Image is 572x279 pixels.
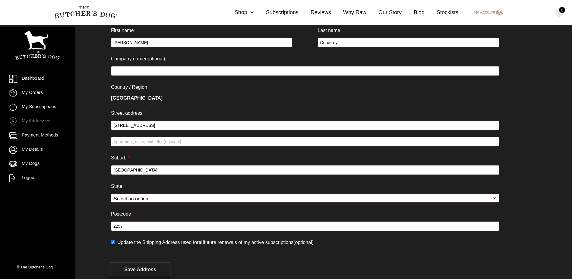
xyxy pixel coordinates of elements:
input: House number and street name [111,120,499,130]
a: Reviews [299,8,331,17]
label: Last name [318,26,342,35]
span: (optional) [145,56,165,61]
button: Save address [110,262,170,277]
a: Subscriptions [254,8,299,17]
a: Blog [402,8,425,17]
a: Payment Methods [9,132,66,140]
label: State [111,181,125,191]
a: Shop [223,8,254,17]
strong: [GEOGRAPHIC_DATA] [111,95,163,101]
a: My Addresses [9,117,66,126]
label: Company name [111,54,165,64]
label: Country / Region [111,82,149,92]
input: Update the Shipping Address used forallfuture renewals of my active subscriptions(optional) [111,240,115,244]
span: (optional) [293,240,314,245]
label: Postcode [111,209,134,219]
label: Update the Shipping Address used for future renewals of my active subscriptions [111,240,314,245]
a: Why Raw [331,8,366,17]
label: Suburb [111,153,130,163]
a: Dashboard [9,75,66,83]
label: First name [111,26,136,35]
img: TBD_Cart-Empty.png [555,9,563,17]
div: 0 [559,7,565,13]
a: Our Story [366,8,402,17]
a: My Account [467,9,503,16]
strong: all [199,240,204,245]
img: TBD_Portrait_Logo_White.png [15,31,60,60]
a: Logout [9,174,66,182]
label: Street address [111,108,146,118]
a: My Details [9,146,66,154]
a: My Dogs [9,160,66,168]
a: Stockists [425,8,458,17]
a: My Subscriptions [9,103,66,111]
input: Apartment, suite, unit, etc. (optional) [111,137,499,146]
a: My Orders [9,89,66,97]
